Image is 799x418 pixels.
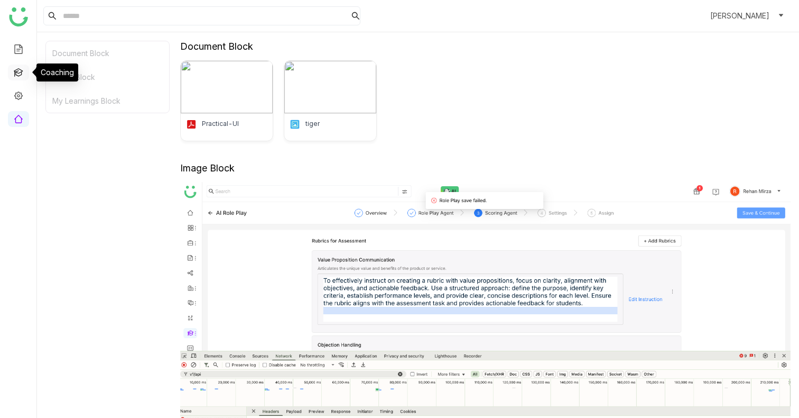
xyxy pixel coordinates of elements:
[693,10,706,22] i: account_circle
[181,61,273,113] img: 684a98fcde261c4b36a3bdd3
[46,89,169,113] div: My Learnings Block
[180,41,253,52] div: Document Block
[36,63,78,81] div: Coaching
[305,119,320,129] div: tiger
[46,41,169,65] div: Document Block
[691,7,786,24] button: account_circle[PERSON_NAME]
[9,7,28,26] img: logo
[284,61,376,113] img: 684a98e6de261c4b36a3bb95
[202,119,239,129] div: Practical-UI
[710,10,769,22] span: [PERSON_NAME]
[290,119,300,130] img: jpg.svg
[186,119,197,130] img: pdf.svg
[46,65,169,89] div: Image Block
[180,162,235,174] div: Image Block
